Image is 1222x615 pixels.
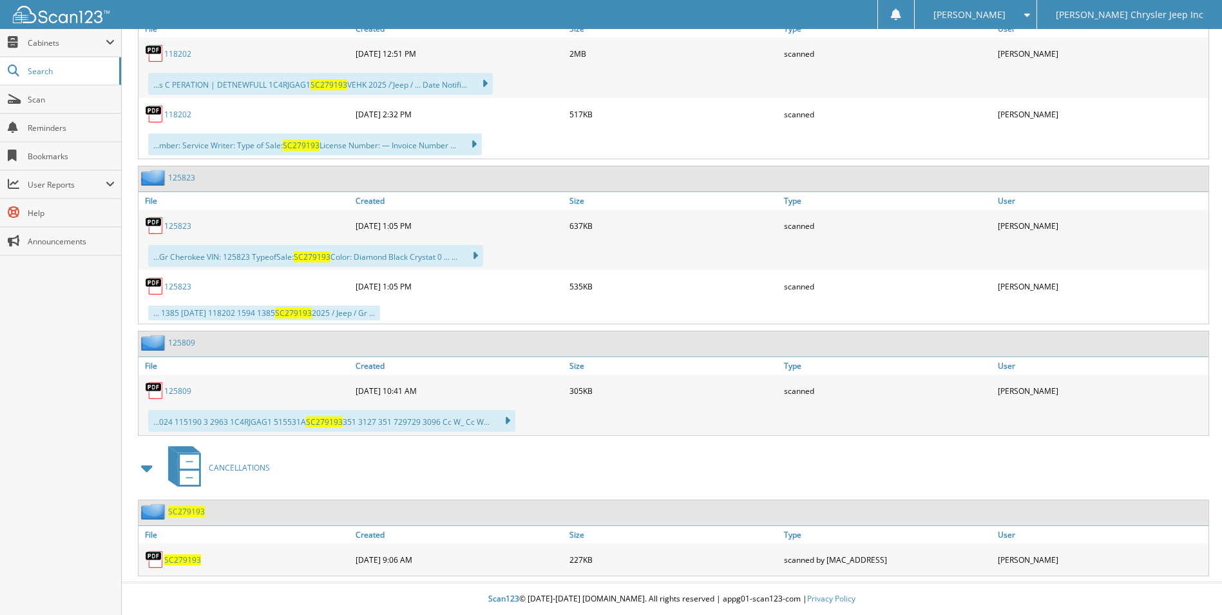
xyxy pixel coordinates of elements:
[141,503,168,520] img: folder2.png
[28,151,115,162] span: Bookmarks
[168,337,195,348] a: 125809
[995,378,1208,404] div: [PERSON_NAME]
[807,593,855,604] a: Privacy Policy
[995,547,1208,572] div: [PERSON_NAME]
[995,526,1208,543] a: User
[138,192,352,210] a: File
[148,73,493,95] div: ...s C PERATION | DETNEWFULL 1C4RJGAG1 VEHK 2025 /'Jeep / ... Date Notifi...
[566,526,780,543] a: Size
[1056,11,1203,19] span: [PERSON_NAME] Chrysler Jeep Inc
[209,462,270,473] span: CANCELLATIONS
[488,593,519,604] span: Scan123
[352,378,566,404] div: [DATE] 10:41 AM
[781,273,995,299] div: scanned
[781,378,995,404] div: scanned
[164,109,191,120] a: 118202
[138,526,352,543] a: File
[566,101,780,127] div: 517KB
[160,442,270,493] a: CANCELLATIONS
[148,306,380,320] div: ... 1385 [DATE] 118202 1594 1385 2025 / Jeep / Gr ...
[933,11,1006,19] span: [PERSON_NAME]
[164,220,191,231] a: 125823
[28,208,115,219] span: Help
[352,273,566,299] div: [DATE] 1:05 PM
[168,172,195,183] a: 125823
[28,236,115,247] span: Announcements
[145,216,164,235] img: PDF.png
[781,547,995,572] div: scanned by [MAC_ADDRESS]
[995,192,1208,210] a: User
[566,213,780,239] div: 637KB
[294,251,330,262] span: SC279193
[781,41,995,66] div: scanned
[145,550,164,569] img: PDF.png
[145,104,164,124] img: PDF.png
[28,179,106,190] span: User Reports
[995,213,1208,239] div: [PERSON_NAME]
[352,41,566,66] div: [DATE] 12:51 PM
[145,44,164,63] img: PDF.png
[352,547,566,572] div: [DATE] 9:06 AM
[352,357,566,375] a: Created
[148,245,483,267] div: ...Gr Cherokee VIN: 125823 TypeofSale: Color: Diamond Black Crystat 0 ... ...
[28,122,115,133] span: Reminders
[995,273,1208,299] div: [PERSON_NAME]
[28,66,113,77] span: Search
[122,583,1222,615] div: © [DATE]-[DATE] [DOMAIN_NAME]. All rights reserved | appg01-scan123-com |
[781,526,995,543] a: Type
[13,6,110,23] img: scan123-logo-white.svg
[566,547,780,572] div: 227KB
[781,357,995,375] a: Type
[566,378,780,404] div: 305KB
[275,307,312,318] span: SC279193
[164,281,191,292] a: 125823
[145,381,164,400] img: PDF.png
[995,101,1208,127] div: [PERSON_NAME]
[352,192,566,210] a: Created
[306,416,343,427] span: SC279193
[1158,553,1222,615] iframe: Chat Widget
[566,41,780,66] div: 2MB
[352,526,566,543] a: Created
[164,554,201,565] a: SC279193
[164,48,191,59] a: 118202
[352,213,566,239] div: [DATE] 1:05 PM
[148,410,515,432] div: ...024 115190 3 2963 1C4RJGAG1 515531A 351 3127 351 729729 3096 Cc W_ Cc W...
[781,101,995,127] div: scanned
[145,277,164,296] img: PDF.png
[995,41,1208,66] div: [PERSON_NAME]
[310,79,347,90] span: SC279193
[352,101,566,127] div: [DATE] 2:32 PM
[566,273,780,299] div: 535KB
[283,140,320,151] span: SC279193
[168,506,205,517] a: SC279193
[28,94,115,105] span: Scan
[781,213,995,239] div: scanned
[141,170,168,186] img: folder2.png
[566,192,780,210] a: Size
[148,133,482,155] div: ...mber: Service Writer: Type of Sale: License Number: — Invoice Number ...
[28,37,106,48] span: Cabinets
[566,357,780,375] a: Size
[164,386,191,396] a: 125809
[781,192,995,210] a: Type
[995,357,1208,375] a: User
[141,335,168,351] img: folder2.png
[138,357,352,375] a: File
